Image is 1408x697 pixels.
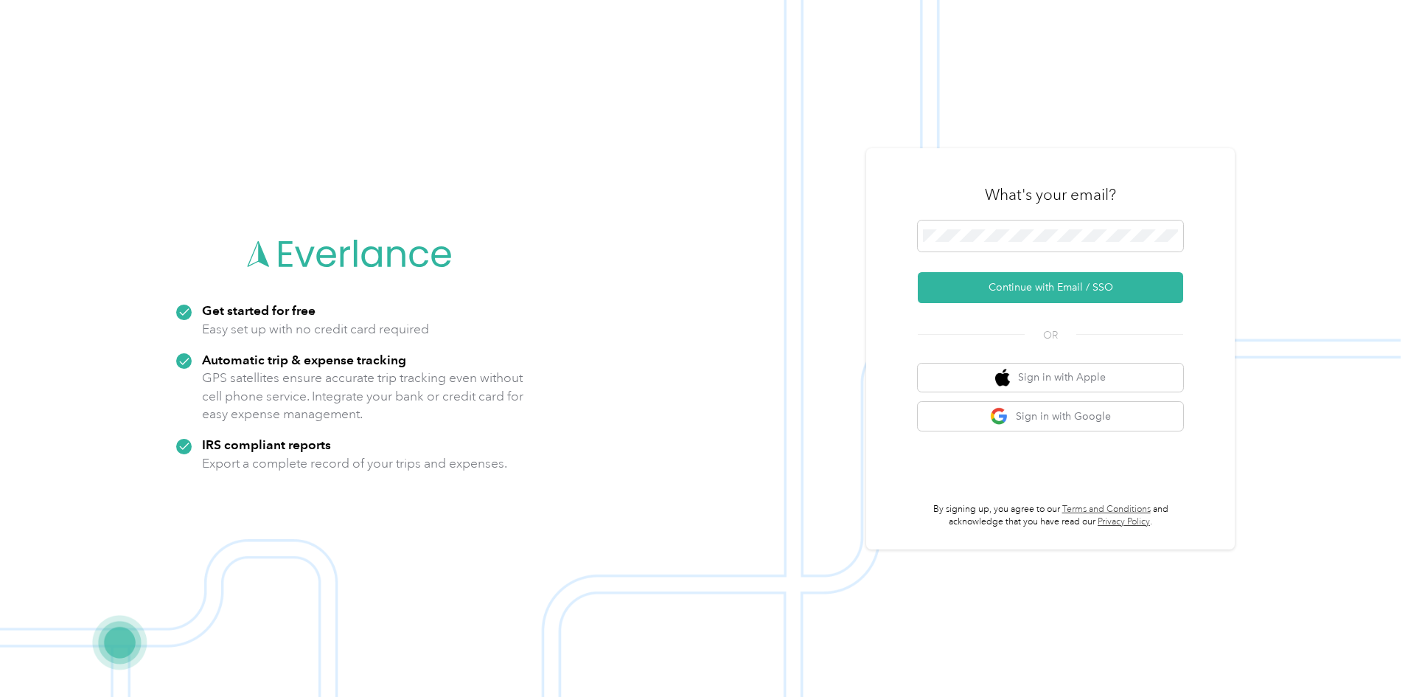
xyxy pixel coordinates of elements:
[918,364,1183,392] button: apple logoSign in with Apple
[202,437,331,452] strong: IRS compliant reports
[918,272,1183,303] button: Continue with Email / SSO
[202,302,316,318] strong: Get started for free
[202,352,406,367] strong: Automatic trip & expense tracking
[1025,327,1076,343] span: OR
[918,402,1183,431] button: google logoSign in with Google
[995,369,1010,387] img: apple logo
[1098,516,1150,527] a: Privacy Policy
[918,503,1183,529] p: By signing up, you agree to our and acknowledge that you have read our .
[1062,504,1151,515] a: Terms and Conditions
[985,184,1116,205] h3: What's your email?
[990,407,1008,426] img: google logo
[202,369,524,423] p: GPS satellites ensure accurate trip tracking even without cell phone service. Integrate your bank...
[202,454,507,473] p: Export a complete record of your trips and expenses.
[1325,614,1408,697] iframe: Everlance-gr Chat Button Frame
[202,320,429,339] p: Easy set up with no credit card required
